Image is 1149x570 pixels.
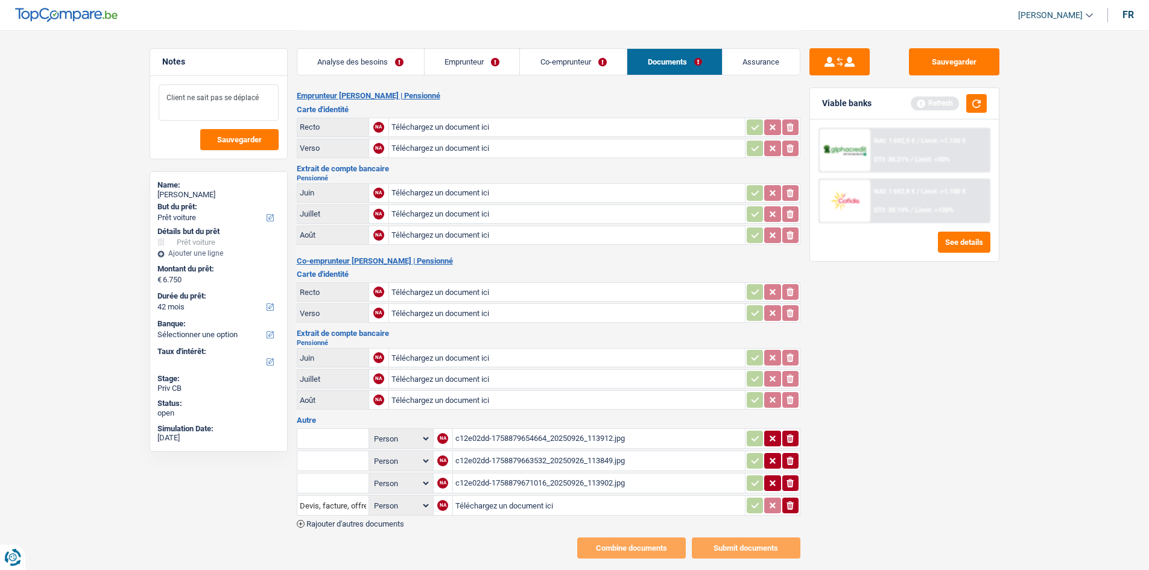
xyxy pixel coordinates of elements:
[157,275,162,285] span: €
[157,202,277,212] label: But du prêt:
[297,49,424,75] a: Analyse des besoins
[1122,9,1134,21] div: fr
[822,98,872,109] div: Viable banks
[297,416,800,424] h3: Autre
[300,188,366,197] div: Juin
[300,353,366,363] div: Juin
[723,49,800,75] a: Assurance
[425,49,520,75] a: Emprunteur
[297,165,800,173] h3: Extrait de compte bancaire
[915,156,950,163] span: Limit: <50%
[157,319,277,329] label: Banque:
[692,537,800,559] button: Submit documents
[157,249,280,258] div: Ajouter une ligne
[157,399,280,408] div: Status:
[297,270,800,278] h3: Carte d'identité
[373,209,384,220] div: NA
[823,144,867,157] img: AlphaCredit
[911,97,959,110] div: Refresh
[300,288,366,297] div: Recto
[297,106,800,113] h3: Carte d'identité
[373,308,384,318] div: NA
[373,188,384,198] div: NA
[157,264,277,274] label: Montant du prêt:
[823,189,867,212] img: Cofidis
[874,137,915,145] span: NAI: 1 692,5 €
[1018,10,1083,21] span: [PERSON_NAME]
[300,396,366,405] div: Août
[915,206,954,214] span: Limit: <100%
[917,137,919,145] span: /
[297,175,800,182] h2: Pensionné
[373,394,384,405] div: NA
[911,156,913,163] span: /
[874,206,909,214] span: DTI: 30.19%
[921,188,966,195] span: Limit: >1.100 €
[162,57,275,67] h5: Notes
[157,227,280,236] div: Détails but du prêt
[157,291,277,301] label: Durée du prêt:
[921,137,966,145] span: Limit: >1.150 €
[200,129,279,150] button: Sauvegarder
[437,500,448,511] div: NA
[297,256,800,266] h2: Co-emprunteur [PERSON_NAME] | Pensionné
[297,329,800,337] h3: Extrait de compte bancaire
[373,373,384,384] div: NA
[297,91,800,101] h2: Emprunteur [PERSON_NAME] | Pensionné
[157,190,280,200] div: [PERSON_NAME]
[300,375,366,384] div: Juillet
[577,537,686,559] button: Combine documents
[157,347,277,356] label: Taux d'intérêt:
[909,48,999,75] button: Sauvegarder
[15,8,118,22] img: TopCompare Logo
[297,340,800,346] h2: Pensionné
[373,122,384,133] div: NA
[306,520,404,528] span: Rajouter d'autres documents
[157,424,280,434] div: Simulation Date:
[437,455,448,466] div: NA
[157,180,280,190] div: Name:
[938,232,990,253] button: See details
[297,520,404,528] button: Rajouter d'autres documents
[217,136,262,144] span: Sauvegarder
[874,156,909,163] span: DTI: 30.21%
[373,143,384,154] div: NA
[437,478,448,489] div: NA
[627,49,722,75] a: Documents
[455,452,742,470] div: c12e02dd-1758879663532_20250926_113849.jpg
[300,144,366,153] div: Verso
[300,122,366,131] div: Recto
[300,309,366,318] div: Verso
[373,230,384,241] div: NA
[300,230,366,239] div: Août
[373,352,384,363] div: NA
[157,433,280,443] div: [DATE]
[874,188,915,195] span: NAI: 1 692,8 €
[157,408,280,418] div: open
[157,374,280,384] div: Stage:
[917,188,919,195] span: /
[300,209,366,218] div: Juillet
[455,474,742,492] div: c12e02dd-1758879671016_20250926_113902.jpg
[373,287,384,297] div: NA
[520,49,627,75] a: Co-emprunteur
[157,384,280,393] div: Priv CB
[1008,5,1093,25] a: [PERSON_NAME]
[455,429,742,448] div: c12e02dd-1758879654664_20250926_113912.jpg
[437,433,448,444] div: NA
[911,206,913,214] span: /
